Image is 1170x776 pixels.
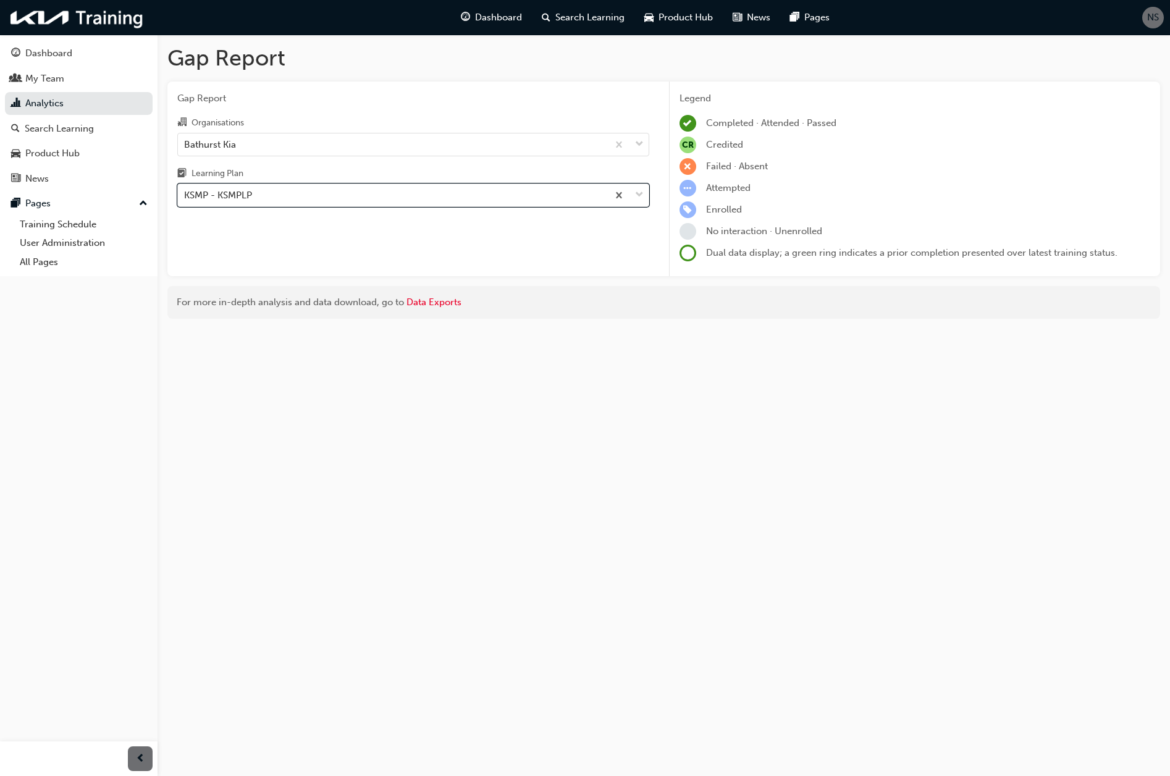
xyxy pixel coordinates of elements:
span: news-icon [733,10,742,25]
span: Attempted [706,182,751,193]
div: Pages [25,196,51,211]
div: Dashboard [25,46,72,61]
button: DashboardMy TeamAnalyticsSearch LearningProduct HubNews [5,40,153,192]
span: learningRecordVerb_NONE-icon [680,223,696,240]
a: All Pages [15,253,153,272]
img: kia-training [6,5,148,30]
h1: Gap Report [167,44,1160,72]
button: NS [1142,7,1164,28]
a: pages-iconPages [780,5,840,30]
span: up-icon [139,196,148,212]
div: Bathurst Kia [184,137,236,151]
button: Pages [5,192,153,215]
a: Analytics [5,92,153,115]
span: Failed · Absent [706,161,768,172]
span: Credited [706,139,743,150]
span: learningRecordVerb_COMPLETE-icon [680,115,696,132]
div: Product Hub [25,146,80,161]
span: Enrolled [706,204,742,215]
div: Learning Plan [191,167,243,180]
span: search-icon [11,124,20,135]
span: guage-icon [11,48,20,59]
span: news-icon [11,174,20,185]
span: Completed · Attended · Passed [706,117,836,129]
span: Product Hub [659,11,713,25]
div: Legend [680,91,1151,106]
div: My Team [25,72,64,86]
span: chart-icon [11,98,20,109]
span: prev-icon [136,751,145,767]
a: Search Learning [5,117,153,140]
a: Product Hub [5,142,153,165]
span: learningRecordVerb_ENROLL-icon [680,201,696,218]
a: car-iconProduct Hub [634,5,723,30]
span: guage-icon [461,10,470,25]
span: car-icon [11,148,20,159]
span: down-icon [635,137,644,153]
span: Dashboard [475,11,522,25]
span: pages-icon [790,10,799,25]
span: people-icon [11,74,20,85]
span: down-icon [635,187,644,203]
div: Search Learning [25,122,94,136]
span: NS [1147,11,1159,25]
span: learningplan-icon [177,169,187,180]
a: guage-iconDashboard [451,5,532,30]
span: learningRecordVerb_FAIL-icon [680,158,696,175]
span: Pages [804,11,830,25]
a: My Team [5,67,153,90]
div: Organisations [191,117,244,129]
span: pages-icon [11,198,20,209]
span: Dual data display; a green ring indicates a prior completion presented over latest training status. [706,247,1117,258]
a: News [5,167,153,190]
div: For more in-depth analysis and data download, go to [177,295,1151,310]
span: Gap Report [177,91,649,106]
span: search-icon [542,10,550,25]
a: User Administration [15,234,153,253]
a: search-iconSearch Learning [532,5,634,30]
div: News [25,172,49,186]
a: Training Schedule [15,215,153,234]
span: No interaction · Unenrolled [706,226,822,237]
a: news-iconNews [723,5,780,30]
span: null-icon [680,137,696,153]
div: KSMP - KSMPLP [184,188,252,203]
span: Search Learning [555,11,625,25]
span: car-icon [644,10,654,25]
span: organisation-icon [177,117,187,129]
a: Data Exports [406,297,461,308]
span: News [747,11,770,25]
span: learningRecordVerb_ATTEMPT-icon [680,180,696,196]
a: Dashboard [5,42,153,65]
